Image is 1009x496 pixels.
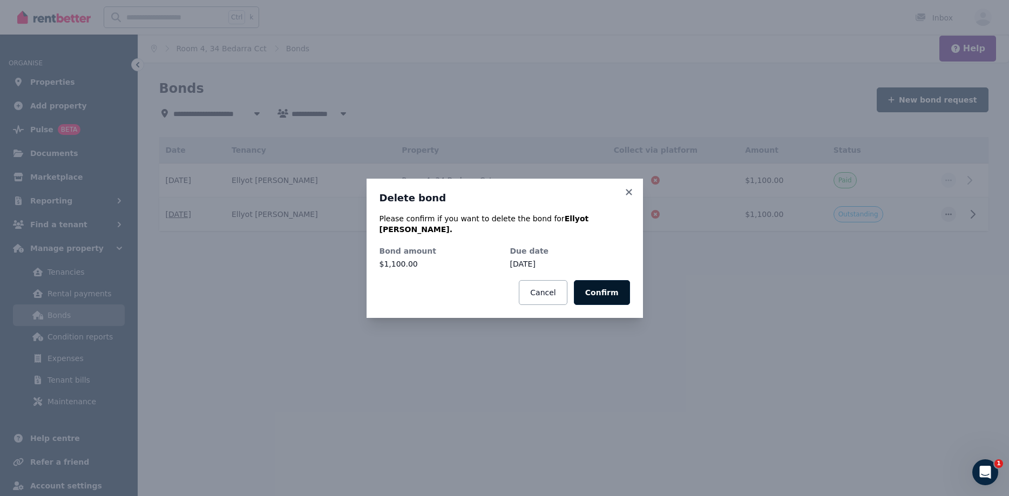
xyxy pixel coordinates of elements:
[519,280,567,305] button: Cancel
[380,214,589,234] strong: Ellyot [PERSON_NAME] .
[972,459,998,485] iframe: Intercom live chat
[574,280,630,305] button: Confirm
[380,246,499,256] dt: Bond amount
[380,192,630,205] h3: Delete bond
[510,246,630,256] dt: Due date
[380,213,630,235] p: Please confirm if you want to delete the bond for
[994,459,1003,468] span: 1
[380,259,499,269] p: $1,100.00
[510,259,630,269] dd: [DATE]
